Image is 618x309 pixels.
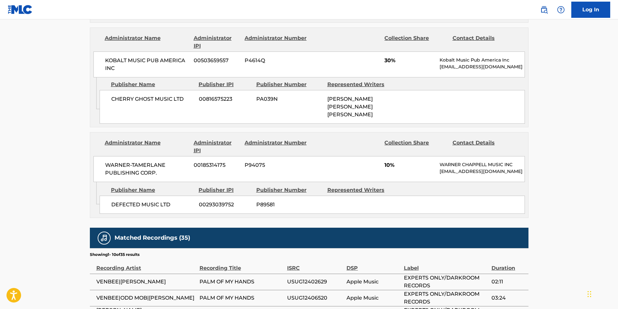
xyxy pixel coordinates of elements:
span: CHERRY GHOST MUSIC LTD [111,95,194,103]
div: Administrator IPI [194,139,240,154]
span: PA039N [256,95,322,103]
img: MLC Logo [8,5,33,14]
span: VENBEE|[PERSON_NAME] [96,278,196,286]
p: WARNER CHAPPELL MUSIC INC [440,161,524,168]
span: 00185314175 [194,161,240,169]
div: Publisher Number [256,81,322,88]
div: Label [404,257,488,272]
p: Kobalt Music Pub America Inc [440,57,524,63]
span: P4614Q [245,57,308,64]
div: Publisher Name [111,81,194,88]
span: 00816575223 [199,95,251,103]
span: KOBALT MUSIC PUB AMERICA INC [105,57,189,72]
img: search [540,6,548,14]
span: [PERSON_NAME] [PERSON_NAME] [PERSON_NAME] [327,96,373,118]
span: 02:11 [491,278,525,286]
div: Publisher IPI [199,186,251,194]
div: Contact Details [453,139,515,154]
span: Apple Music [346,294,400,302]
span: 30% [384,57,435,64]
span: PALM OF MY HANDS [200,294,284,302]
div: Collection Share [384,34,447,50]
a: Log In [571,2,610,18]
div: Contact Details [453,34,515,50]
span: USUG12406520 [287,294,343,302]
h5: Matched Recordings (35) [115,234,190,242]
img: help [557,6,565,14]
div: Publisher IPI [199,81,251,88]
div: Recording Artist [96,257,196,272]
div: Help [554,3,567,16]
img: Matched Recordings [100,234,108,242]
div: Drag [588,284,591,304]
span: VENBEE|ODD MOB|[PERSON_NAME] [96,294,196,302]
div: Administrator IPI [194,34,240,50]
div: ISRC [287,257,343,272]
p: [EMAIL_ADDRESS][DOMAIN_NAME] [440,168,524,175]
span: 00503659557 [194,57,240,64]
div: Publisher Number [256,186,322,194]
a: Public Search [538,3,551,16]
div: Represented Writers [327,186,394,194]
span: EXPERTS ONLY/DARKROOM RECORDS [404,274,488,290]
iframe: Chat Widget [586,278,618,309]
div: Publisher Name [111,186,194,194]
span: P94075 [245,161,308,169]
div: DSP [346,257,400,272]
span: WARNER-TAMERLANE PUBLISHING CORP. [105,161,189,177]
span: USUG12402629 [287,278,343,286]
span: P89581 [256,201,322,209]
span: PALM OF MY HANDS [200,278,284,286]
span: 00293039752 [199,201,251,209]
div: Administrator Name [105,139,189,154]
div: Administrator Number [245,139,308,154]
div: Duration [491,257,525,272]
p: [EMAIL_ADDRESS][DOMAIN_NAME] [440,63,524,70]
span: Apple Music [346,278,400,286]
div: Recording Title [200,257,284,272]
span: 03:24 [491,294,525,302]
span: DEFECTED MUSIC LTD [111,201,194,209]
div: Administrator Name [105,34,189,50]
p: Showing 1 - 10 of 35 results [90,252,139,257]
span: 10% [384,161,435,169]
div: Collection Share [384,139,447,154]
span: EXPERTS ONLY/DARKROOM RECORDS [404,290,488,306]
div: Administrator Number [245,34,308,50]
div: Represented Writers [327,81,394,88]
